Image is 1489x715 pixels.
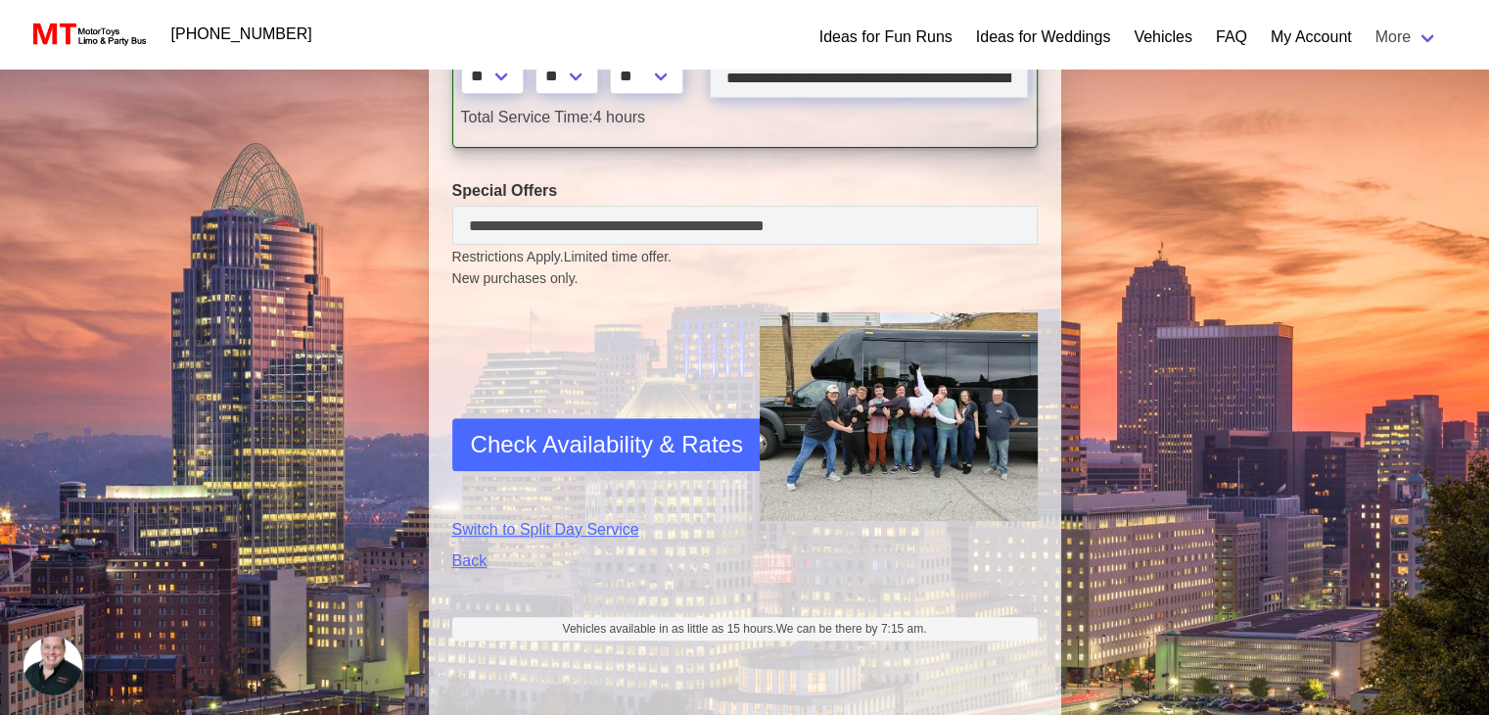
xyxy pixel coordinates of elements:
iframe: reCAPTCHA [452,336,750,483]
a: Back [452,549,730,573]
span: New purchases only. [452,268,1038,289]
div: Open chat [23,637,82,695]
a: Switch to Split Day Service [452,518,730,542]
a: Vehicles [1134,25,1192,49]
label: Special Offers [452,179,1038,203]
span: Check Availability & Rates [471,427,743,462]
span: Total Service Time: [461,109,593,125]
span: Vehicles available in as little as 15 hours. [562,620,926,638]
a: [PHONE_NUMBER] [160,15,324,54]
a: FAQ [1216,25,1247,49]
a: Ideas for Fun Runs [819,25,953,49]
a: Ideas for Weddings [976,25,1111,49]
div: 4 hours [446,106,1044,129]
img: MotorToys Logo [27,21,148,48]
button: Check Availability & Rates [452,418,762,471]
a: My Account [1271,25,1352,49]
small: Restrictions Apply. [452,249,1038,289]
span: We can be there by 7:15 am. [776,622,927,636]
span: Limited time offer. [564,247,672,267]
img: Driver-held-by-customers-2.jpg [760,312,1038,521]
a: More [1364,18,1450,57]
